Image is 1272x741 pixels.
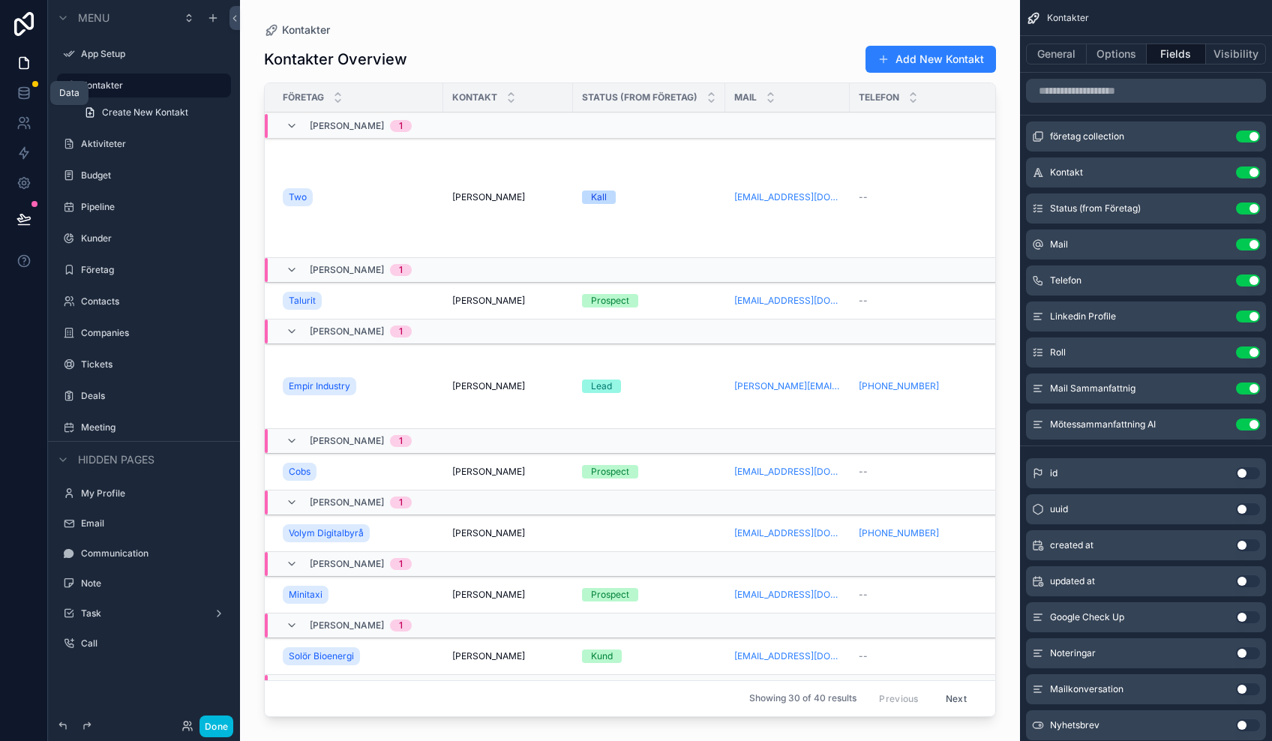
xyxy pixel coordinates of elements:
div: 1 [399,264,403,276]
div: 1 [399,435,403,447]
span: Mail [1050,238,1068,250]
span: Mötessammanfattning AI [1050,418,1156,430]
span: Kontakter [1047,12,1089,24]
label: Note [81,577,222,589]
span: Status (from Företag) [582,91,697,103]
span: Telefon [1050,274,1081,286]
span: [PERSON_NAME] [310,264,384,276]
span: Noteringar [1050,647,1096,659]
span: id [1050,467,1057,479]
span: Create New Kontakt [102,106,188,118]
label: Företag [81,264,222,276]
div: 1 [399,120,403,132]
span: Telefon [859,91,899,103]
span: Menu [78,10,109,25]
label: Tickets [81,358,222,370]
span: företag collection [1050,130,1124,142]
label: Budget [81,169,222,181]
span: [PERSON_NAME] [310,120,384,132]
span: Showing 30 of 40 results [749,693,856,705]
span: Status (from Företag) [1050,202,1141,214]
div: Data [59,87,79,99]
label: My Profile [81,487,222,499]
span: uuid [1050,503,1068,515]
label: Deals [81,390,222,402]
a: Create New Kontakt [75,100,231,124]
span: updated at [1050,575,1095,587]
label: Contacts [81,295,222,307]
span: Mail Sammanfattnig [1050,382,1135,394]
button: Visibility [1206,43,1266,64]
label: Email [81,517,222,529]
label: Aktiviteter [81,138,222,150]
span: Företag [283,91,324,103]
span: Kontakt [1050,166,1083,178]
label: Pipeline [81,201,222,213]
span: Mailkonversation [1050,683,1123,695]
label: Communication [81,547,222,559]
span: Linkedin Profile [1050,310,1116,322]
label: Companies [81,327,222,339]
span: [PERSON_NAME] [310,325,384,337]
label: App Setup [81,48,222,60]
label: Kontakter [81,79,222,91]
label: Meeting [81,421,222,433]
span: [PERSON_NAME] [310,619,384,631]
span: [PERSON_NAME] [310,496,384,508]
label: Task [81,607,201,619]
div: 1 [399,496,403,508]
button: Done [199,715,233,737]
span: Kontakt [452,91,497,103]
button: Options [1087,43,1147,64]
span: [PERSON_NAME] [310,558,384,570]
button: General [1026,43,1087,64]
button: Next [935,687,977,710]
span: Google Check Up [1050,611,1124,623]
label: Call [81,637,222,649]
div: 1 [399,558,403,570]
label: Kunder [81,232,222,244]
span: created at [1050,539,1093,551]
div: 1 [399,325,403,337]
button: Fields [1147,43,1207,64]
span: Roll [1050,346,1066,358]
span: [PERSON_NAME] [310,435,384,447]
span: Hidden pages [78,452,154,467]
div: 1 [399,619,403,631]
span: Mail [734,91,757,103]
